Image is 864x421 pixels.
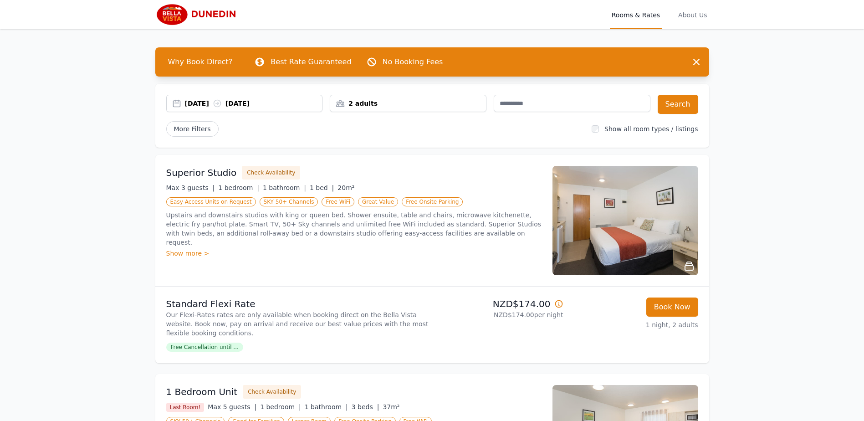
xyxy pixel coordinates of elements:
[166,210,542,247] p: Upstairs and downstairs studios with king or queen bed. Shower ensuite, table and chairs, microwa...
[155,4,243,26] img: Bella Vista Dunedin
[166,385,238,398] h3: 1 Bedroom Unit
[166,121,219,137] span: More Filters
[260,197,318,206] span: SKY 50+ Channels
[166,249,542,258] div: Show more >
[305,403,348,411] span: 1 bathroom |
[337,184,354,191] span: 20m²
[243,385,301,399] button: Check Availability
[383,56,443,67] p: No Booking Fees
[166,298,429,310] p: Standard Flexi Rate
[218,184,259,191] span: 1 bedroom |
[571,320,698,329] p: 1 night, 2 adults
[166,343,243,352] span: Free Cancellation until ...
[322,197,354,206] span: Free WiFi
[166,166,237,179] h3: Superior Studio
[260,403,301,411] span: 1 bedroom |
[185,99,322,108] div: [DATE] [DATE]
[358,197,398,206] span: Great Value
[330,99,486,108] div: 2 adults
[263,184,306,191] span: 1 bathroom |
[310,184,334,191] span: 1 bed |
[166,184,215,191] span: Max 3 guests |
[161,53,240,71] span: Why Book Direct?
[242,166,300,180] button: Check Availability
[166,310,429,338] p: Our Flexi-Rates rates are only available when booking direct on the Bella Vista website. Book now...
[166,403,204,412] span: Last Room!
[208,403,256,411] span: Max 5 guests |
[646,298,698,317] button: Book Now
[658,95,698,114] button: Search
[436,310,563,319] p: NZD$174.00 per night
[604,125,698,133] label: Show all room types / listings
[436,298,563,310] p: NZD$174.00
[402,197,463,206] span: Free Onsite Parking
[383,403,399,411] span: 37m²
[166,197,256,206] span: Easy-Access Units on Request
[271,56,351,67] p: Best Rate Guaranteed
[352,403,379,411] span: 3 beds |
